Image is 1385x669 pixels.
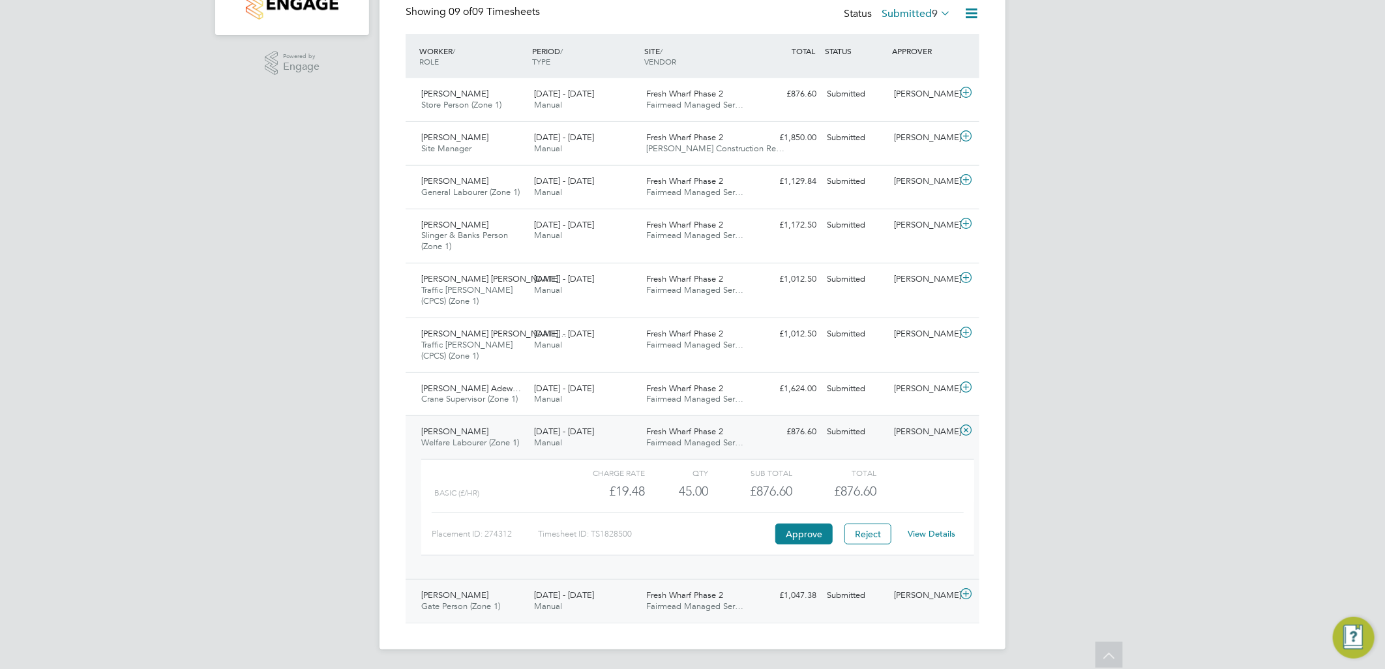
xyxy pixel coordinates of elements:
[844,5,953,23] div: Status
[889,585,957,606] div: [PERSON_NAME]
[534,143,562,154] span: Manual
[844,524,891,544] button: Reject
[534,230,562,241] span: Manual
[421,143,471,154] span: Site Manager
[283,51,320,62] span: Powered by
[647,132,724,143] span: Fresh Wharf Phase 2
[792,46,815,56] span: TOTAL
[421,175,488,186] span: [PERSON_NAME]
[822,39,889,63] div: STATUS
[534,339,562,350] span: Manual
[432,524,538,544] div: Placement ID: 274312
[647,426,724,437] span: Fresh Wharf Phase 2
[647,99,744,110] span: Fairmead Managed Ser…
[754,378,822,400] div: £1,624.00
[889,39,957,63] div: APPROVER
[534,175,594,186] span: [DATE] - [DATE]
[421,601,500,612] span: Gate Person (Zone 1)
[421,328,567,339] span: [PERSON_NAME] [PERSON_NAME]…
[534,88,594,99] span: [DATE] - [DATE]
[421,273,558,284] span: [PERSON_NAME] [PERSON_NAME]
[421,339,513,361] span: Traffic [PERSON_NAME] (CPCS) (Zone 1)
[449,5,540,18] span: 09 Timesheets
[708,465,792,481] div: Sub Total
[642,39,754,73] div: SITE
[889,127,957,149] div: [PERSON_NAME]
[882,7,951,20] label: Submitted
[534,589,594,601] span: [DATE] - [DATE]
[647,88,724,99] span: Fresh Wharf Phase 2
[647,393,744,404] span: Fairmead Managed Ser…
[661,46,663,56] span: /
[647,383,724,394] span: Fresh Wharf Phase 2
[889,323,957,345] div: [PERSON_NAME]
[754,269,822,290] div: £1,012.50
[534,186,562,198] span: Manual
[822,171,889,192] div: Submitted
[421,589,488,601] span: [PERSON_NAME]
[534,132,594,143] span: [DATE] - [DATE]
[645,481,708,502] div: 45.00
[822,323,889,345] div: Submitted
[647,219,724,230] span: Fresh Wharf Phase 2
[529,39,642,73] div: PERIOD
[647,284,744,295] span: Fairmead Managed Ser…
[822,83,889,105] div: Submitted
[421,393,518,404] span: Crane Supervisor (Zone 1)
[792,465,876,481] div: Total
[560,46,563,56] span: /
[647,273,724,284] span: Fresh Wharf Phase 2
[889,171,957,192] div: [PERSON_NAME]
[775,524,833,544] button: Approve
[889,83,957,105] div: [PERSON_NAME]
[416,39,529,73] div: WORKER
[534,383,594,394] span: [DATE] - [DATE]
[534,284,562,295] span: Manual
[932,7,938,20] span: 9
[534,601,562,612] span: Manual
[534,273,594,284] span: [DATE] - [DATE]
[822,215,889,236] div: Submitted
[561,481,645,502] div: £19.48
[647,339,744,350] span: Fairmead Managed Ser…
[835,483,877,499] span: £876.60
[754,585,822,606] div: £1,047.38
[434,488,479,498] span: Basic (£/HR)
[406,5,543,19] div: Showing
[421,284,513,306] span: Traffic [PERSON_NAME] (CPCS) (Zone 1)
[283,61,320,72] span: Engage
[889,421,957,443] div: [PERSON_NAME]
[647,186,744,198] span: Fairmead Managed Ser…
[647,328,724,339] span: Fresh Wharf Phase 2
[421,132,488,143] span: [PERSON_NAME]
[754,83,822,105] div: £876.60
[449,5,472,18] span: 09 of
[822,585,889,606] div: Submitted
[421,426,488,437] span: [PERSON_NAME]
[645,465,708,481] div: QTY
[908,528,956,539] a: View Details
[822,127,889,149] div: Submitted
[647,589,724,601] span: Fresh Wharf Phase 2
[822,378,889,400] div: Submitted
[754,171,822,192] div: £1,129.84
[421,383,521,394] span: [PERSON_NAME] Adew…
[822,421,889,443] div: Submitted
[538,524,772,544] div: Timesheet ID: TS1828500
[265,51,320,76] a: Powered byEngage
[453,46,455,56] span: /
[421,88,488,99] span: [PERSON_NAME]
[754,127,822,149] div: £1,850.00
[534,219,594,230] span: [DATE] - [DATE]
[822,269,889,290] div: Submitted
[708,481,792,502] div: £876.60
[889,215,957,236] div: [PERSON_NAME]
[647,230,744,241] span: Fairmead Managed Ser…
[754,215,822,236] div: £1,172.50
[421,437,519,448] span: Welfare Labourer (Zone 1)
[534,99,562,110] span: Manual
[534,393,562,404] span: Manual
[561,465,645,481] div: Charge rate
[421,230,508,252] span: Slinger & Banks Person (Zone 1)
[534,426,594,437] span: [DATE] - [DATE]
